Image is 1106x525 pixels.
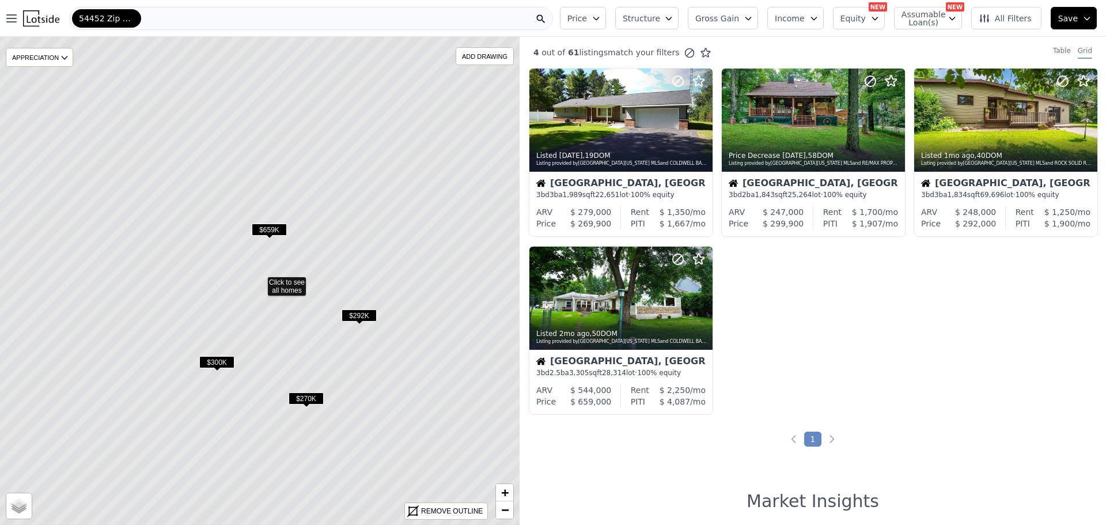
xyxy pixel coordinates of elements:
[955,219,996,228] span: $ 292,000
[729,190,898,199] div: 3 bd 2 ba sqft lot · 100% equity
[729,218,748,229] div: Price
[536,357,546,366] img: House
[252,224,287,236] span: $659K
[631,396,645,407] div: PITI
[788,433,800,445] a: Previous page
[921,218,941,229] div: Price
[623,13,660,24] span: Structure
[536,190,706,199] div: 3 bd 3 ba sqft lot · 100% equity
[1044,207,1075,217] span: $ 1,250
[533,48,539,57] span: 4
[767,7,824,29] button: Income
[660,219,690,228] span: $ 1,667
[559,330,590,338] time: 2025-07-29 20:53
[955,207,996,217] span: $ 248,000
[921,179,930,188] img: House
[649,206,706,218] div: /mo
[755,191,775,199] span: 1,843
[1030,218,1090,229] div: /mo
[787,191,812,199] span: 25,264
[529,246,712,415] a: Listed 2mo ago,50DOMListing provided by[GEOGRAPHIC_DATA][US_STATE] MLSand COLDWELL BANKER ACTIONH...
[536,151,707,160] div: Listed , 19 DOM
[536,384,552,396] div: ARV
[826,433,838,445] a: Next page
[536,357,706,368] div: [GEOGRAPHIC_DATA], [GEOGRAPHIC_DATA]
[842,206,898,218] div: /mo
[649,384,706,396] div: /mo
[536,396,556,407] div: Price
[520,433,1106,445] ul: Pagination
[729,179,898,190] div: [GEOGRAPHIC_DATA], [GEOGRAPHIC_DATA]
[501,503,509,517] span: −
[570,386,611,395] span: $ 544,000
[595,191,619,199] span: 22,651
[529,68,712,237] a: Listed [DATE],19DOMListing provided by[GEOGRAPHIC_DATA][US_STATE] MLSand COLDWELL BANKER ACTIONHo...
[763,207,804,217] span: $ 247,000
[645,218,706,229] div: /mo
[747,491,879,512] h1: Market Insights
[631,218,645,229] div: PITI
[569,369,589,377] span: 3,305
[979,13,1032,24] span: All Filters
[570,219,611,228] span: $ 269,900
[501,485,509,500] span: +
[921,190,1090,199] div: 3 bd 3 ba sqft lot · 100% equity
[496,484,513,501] a: Zoom in
[570,207,611,217] span: $ 279,000
[570,397,611,406] span: $ 659,000
[6,493,32,519] a: Layers
[645,396,706,407] div: /mo
[921,179,1090,190] div: [GEOGRAPHIC_DATA], [GEOGRAPHIC_DATA]
[823,206,842,218] div: Rent
[536,160,707,167] div: Listing provided by [GEOGRAPHIC_DATA][US_STATE] MLS and COLDWELL BANKER ACTION
[520,47,711,59] div: out of listings
[660,397,690,406] span: $ 4,087
[980,191,1004,199] span: 69,696
[342,309,377,322] span: $292K
[921,160,1092,167] div: Listing provided by [GEOGRAPHIC_DATA][US_STATE] MLS and ROCK SOLID REAL ESTATE
[456,48,513,65] div: ADD DRAWING
[421,506,483,516] div: REMOVE OUTLINE
[536,338,707,345] div: Listing provided by [GEOGRAPHIC_DATA][US_STATE] MLS and COLDWELL BANKER ACTION
[921,151,1092,160] div: Listed , 40 DOM
[840,13,866,24] span: Equity
[536,368,706,377] div: 3 bd 2.5 ba sqft lot · 100% equity
[944,152,975,160] time: 2025-08-08 16:53
[688,7,758,29] button: Gross Gain
[804,432,822,447] a: Page 1 is your current page
[823,218,838,229] div: PITI
[559,152,583,160] time: 2025-08-29 20:54
[567,13,587,24] span: Price
[729,179,738,188] img: House
[1044,219,1075,228] span: $ 1,900
[496,501,513,519] a: Zoom out
[199,356,234,373] div: $300K
[342,309,377,326] div: $292K
[23,10,59,27] img: Lotside
[289,392,324,409] div: $270K
[729,206,745,218] div: ARV
[536,206,552,218] div: ARV
[838,218,898,229] div: /mo
[6,48,73,67] div: APPRECIATION
[536,218,556,229] div: Price
[199,356,234,368] span: $300K
[852,219,882,228] span: $ 1,907
[289,392,324,405] span: $270K
[833,7,885,29] button: Equity
[536,329,707,338] div: Listed , 50 DOM
[914,68,1097,237] a: Listed 1mo ago,40DOMListing provided by[GEOGRAPHIC_DATA][US_STATE] MLSand ROCK SOLID REAL ESTATEH...
[660,207,690,217] span: $ 1,350
[563,191,582,199] span: 1,989
[1078,46,1092,59] div: Grid
[894,7,962,29] button: Assumable Loan(s)
[971,7,1041,29] button: All Filters
[782,152,806,160] time: 2025-08-29 16:51
[1034,206,1090,218] div: /mo
[660,386,690,395] span: $ 2,250
[536,179,546,188] img: House
[1016,206,1034,218] div: Rent
[729,160,899,167] div: Listing provided by [GEOGRAPHIC_DATA][US_STATE] MLS and RE/MAX PROPERTY PROS
[1053,46,1071,59] div: Table
[902,10,938,27] span: Assumable Loan(s)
